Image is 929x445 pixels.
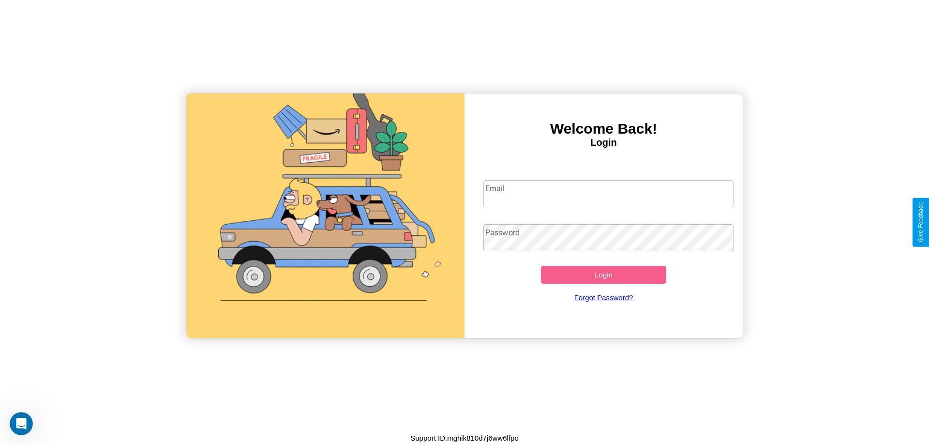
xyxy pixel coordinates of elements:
p: Support ID: mghik810d7j6ww6lfpo [410,431,518,445]
button: Login [541,266,666,284]
a: Forgot Password? [479,284,729,311]
h4: Login [464,137,743,148]
div: Give Feedback [917,203,924,242]
iframe: Intercom live chat [10,412,33,435]
img: gif [186,93,464,338]
h3: Welcome Back! [464,121,743,137]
